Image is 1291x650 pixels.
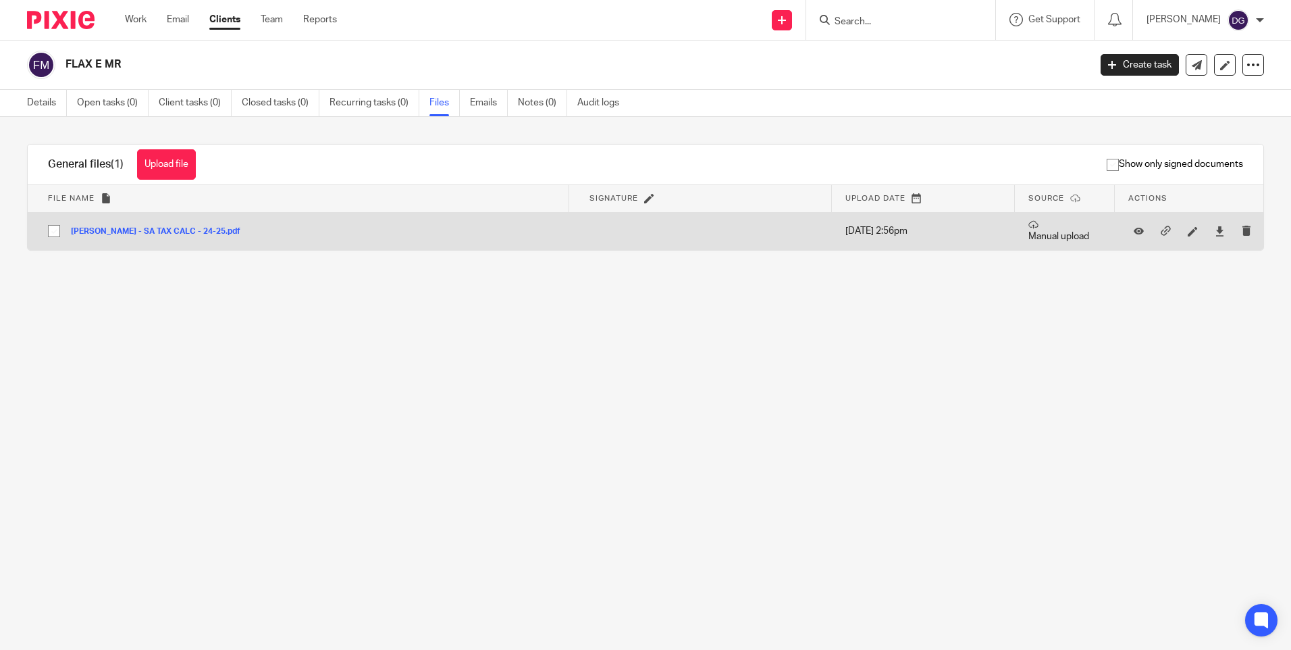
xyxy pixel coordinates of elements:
h1: General files [48,157,124,172]
a: Emails [470,90,508,116]
p: [DATE] 2:56pm [845,224,1002,238]
img: svg%3E [1228,9,1249,31]
img: Pixie [27,11,95,29]
p: [PERSON_NAME] [1147,13,1221,26]
span: (1) [111,159,124,170]
a: Client tasks (0) [159,90,232,116]
button: Upload file [137,149,196,180]
a: Work [125,13,147,26]
a: Files [429,90,460,116]
a: Clients [209,13,240,26]
p: Manual upload [1028,220,1101,243]
a: Recurring tasks (0) [330,90,419,116]
img: svg%3E [27,51,55,79]
a: Email [167,13,189,26]
span: Get Support [1028,15,1080,24]
input: Select [41,218,67,244]
a: Create task [1101,54,1179,76]
span: Upload date [845,195,905,202]
a: Download [1215,224,1225,238]
button: [PERSON_NAME] - SA TAX CALC - 24-25.pdf [71,227,251,236]
a: Details [27,90,67,116]
a: Audit logs [577,90,629,116]
a: Reports [303,13,337,26]
h2: FLAX E MR [65,57,877,72]
a: Team [261,13,283,26]
span: File name [48,195,95,202]
span: Show only signed documents [1107,157,1243,171]
span: Actions [1128,195,1167,202]
a: Notes (0) [518,90,567,116]
a: Open tasks (0) [77,90,149,116]
input: Search [833,16,955,28]
span: Signature [589,195,638,202]
span: Source [1028,195,1064,202]
a: Closed tasks (0) [242,90,319,116]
